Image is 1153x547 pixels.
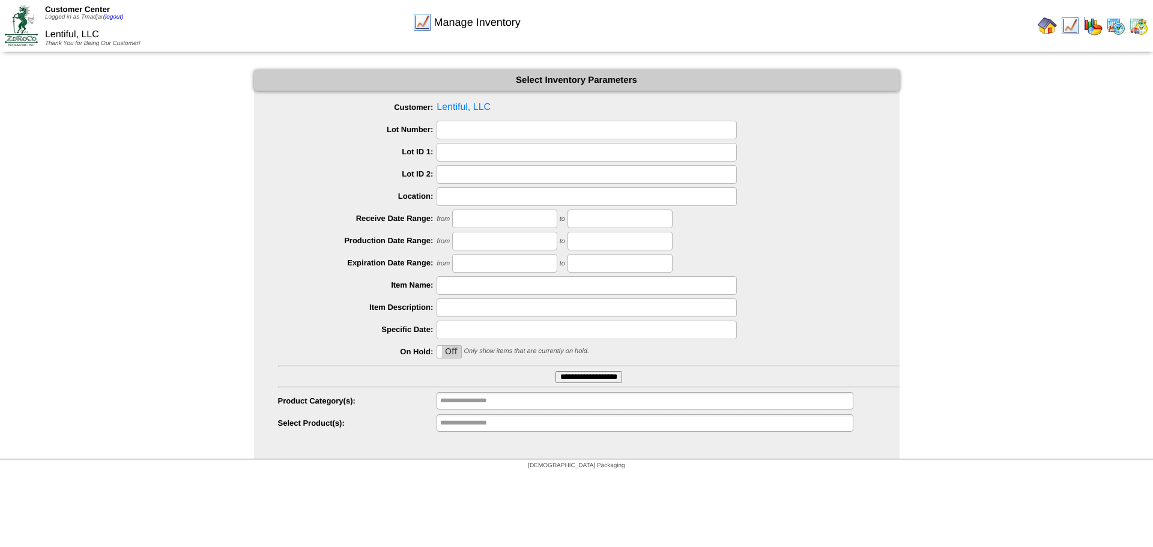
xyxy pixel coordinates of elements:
[1106,16,1125,35] img: calendarprod.gif
[437,345,462,358] div: OnOff
[45,29,99,40] span: Lentiful, LLC
[437,238,450,245] span: from
[278,419,437,428] label: Select Product(s):
[278,236,437,245] label: Production Date Range:
[1083,16,1103,35] img: graph.gif
[278,280,437,289] label: Item Name:
[278,303,437,312] label: Item Description:
[45,40,141,47] span: Thank You for Being Our Customer!
[45,14,124,20] span: Logged in as Tmadjar
[434,16,521,29] span: Manage Inventory
[464,348,589,355] span: Only show items that are currently on hold.
[560,260,565,267] span: to
[413,13,432,32] img: line_graph.gif
[1061,16,1080,35] img: line_graph.gif
[278,147,437,156] label: Lot ID 1:
[5,5,38,46] img: ZoRoCo_Logo(Green%26Foil)%20jpg.webp
[1038,16,1057,35] img: home.gif
[278,325,437,334] label: Specific Date:
[278,214,437,223] label: Receive Date Range:
[437,216,450,223] span: from
[278,169,437,178] label: Lot ID 2:
[528,462,625,469] span: [DEMOGRAPHIC_DATA] Packaging
[103,14,124,20] a: (logout)
[254,70,900,91] div: Select Inventory Parameters
[1129,16,1148,35] img: calendarinout.gif
[278,103,437,112] label: Customer:
[278,347,437,356] label: On Hold:
[278,192,437,201] label: Location:
[45,5,110,14] span: Customer Center
[278,396,437,405] label: Product Category(s):
[278,125,437,134] label: Lot Number:
[560,216,565,223] span: to
[437,346,461,358] label: Off
[560,238,565,245] span: to
[278,98,900,116] span: Lentiful, LLC
[278,258,437,267] label: Expiration Date Range:
[437,260,450,267] span: from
